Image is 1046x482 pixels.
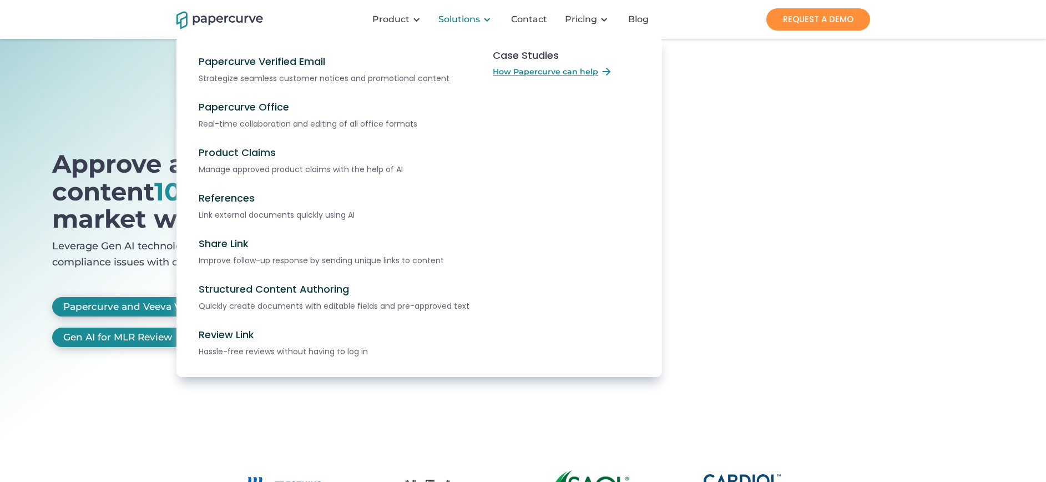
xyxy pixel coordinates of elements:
[176,36,870,377] nav: Solutions
[52,150,421,233] h1: Approve and Review content to market with AI
[493,50,559,61] div: Case Studies
[199,118,475,130] div: Real-time collaboration and editing of all office formats
[52,150,421,297] a: open lightbox
[188,275,482,320] a: Structured Content AuthoringQuickly create documents with editable fields and pre-approved text
[199,300,475,312] div: Quickly create documents with editable fields and pre-approved text
[188,229,482,275] a: Share LinkImprove follow-up response by sending unique links to content
[52,328,183,347] a: Gen AI for MLR Review
[511,14,547,25] div: Contact
[199,254,475,267] div: Improve follow-up response by sending unique links to content
[199,101,289,113] div: Papercurve Office
[199,283,427,295] div: Structured Content Authoring
[199,56,325,68] div: Papercurve Verified Email
[619,14,660,25] a: Blog
[565,14,597,25] a: Pricing
[188,320,482,366] a: Review LinkHassle-free reviews without having to log in
[502,14,558,25] a: Contact
[199,147,276,159] div: Product Claims
[188,47,482,93] a: Papercurve Verified EmailStrategize seamless customer notices and promotional content
[188,184,482,229] a: ReferencesLink external documents quickly using AI
[493,66,613,78] a: How Papercurve can help
[372,14,410,25] div: Product
[199,329,254,341] div: Review Link
[558,3,619,36] div: Pricing
[628,14,649,25] div: Blog
[188,93,482,138] a: Papercurve OfficeReal-time collaboration and editing of all office formats
[199,238,249,250] div: Share Link
[52,238,421,276] p: Leverage Gen AI technologies to review faster, avoid risks, and catch compliance issues with one ...
[188,138,482,184] a: Product ClaimsManage approved product claims with the help of AI
[199,345,475,358] div: Hassle-free reviews without having to log in
[438,14,480,25] div: Solutions
[199,192,255,204] div: References
[366,3,432,36] div: Product
[199,209,475,221] div: Link external documents quickly using AI
[154,176,279,207] span: 10x faster
[766,8,870,31] a: REQUEST A DEMO
[52,297,210,317] a: Papercurve and Veeva Vault
[199,72,475,84] div: Strategize seamless customer notices and promotional content
[176,9,249,29] a: home
[432,3,502,36] div: Solutions
[199,163,475,175] div: Manage approved product claims with the help of AI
